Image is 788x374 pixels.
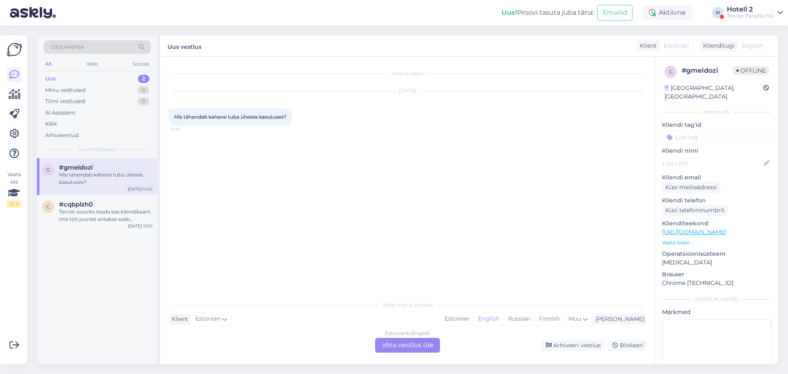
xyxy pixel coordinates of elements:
[46,167,50,173] span: g
[662,196,772,205] p: Kliendi telefon
[662,279,772,287] p: Chrome [TECHNICAL_ID]
[45,120,57,128] div: Kõik
[195,314,220,324] span: Estonian
[669,69,673,75] span: g
[682,66,733,76] div: # gmeldozi
[742,41,763,50] span: English
[662,239,772,246] p: Vaata edasi ...
[51,43,84,51] span: Otsi kliente
[128,186,153,192] div: [DATE] 14:10
[662,228,726,236] a: [URL][DOMAIN_NAME]
[440,313,474,325] div: Estonian
[59,171,153,186] div: Mis tähendab kahene tuba üheses kasutuses?
[502,8,594,18] div: Proovi tasuta juba täna:
[171,126,202,132] span: 14:10
[662,159,762,168] input: Lisa nimi
[168,87,647,94] div: [DATE]
[474,313,504,325] div: English
[592,315,644,324] div: [PERSON_NAME]
[167,40,202,51] label: Uus vestlus
[712,7,724,18] div: H
[597,5,632,21] button: Emailid
[662,182,720,193] div: Küsi meiliaadressi
[45,75,56,83] div: Uus
[662,296,772,303] div: [PERSON_NAME]
[375,338,440,353] div: Võta vestlus üle
[502,9,517,16] b: Uus!
[59,208,153,223] div: Tervist sooviks teada kas kliendikaarti mis töö juurest antakse saab kasutada piljardi või bowlin...
[662,131,772,143] input: Lisa tag
[168,301,647,309] div: Valige keel ja vastake
[137,97,149,106] div: 0
[637,41,657,50] div: Klient
[131,59,151,69] div: Socials
[662,270,772,279] p: Brauser
[727,6,774,13] div: Hotell 2
[45,109,76,117] div: AI Assistent
[59,201,93,208] span: #cqbplzh0
[664,41,689,50] span: Estonian
[45,86,86,94] div: Minu vestlused
[46,204,50,210] span: c
[534,313,564,325] div: Finnish
[662,205,728,216] div: Küsi telefoninumbrit
[662,108,772,116] div: Kliendi info
[138,75,149,83] div: 2
[733,66,769,75] span: Offline
[45,131,79,140] div: Arhiveeritud
[45,97,85,106] div: Tiimi vestlused
[662,173,772,182] p: Kliendi email
[607,340,647,351] div: Blokeeri
[504,313,534,325] div: Russian
[541,340,604,351] div: Arhiveeri vestlus
[7,200,21,208] div: 0 / 3
[642,5,692,20] div: Aktiivne
[727,6,783,19] a: Hotell 2Tervise Paradiis OÜ
[78,146,117,153] span: Uued vestlused
[568,315,581,322] span: Muu
[85,59,99,69] div: Web
[662,258,772,267] p: [MEDICAL_DATA]
[662,308,772,317] p: Märkmed
[727,13,774,19] div: Tervise Paradiis OÜ
[137,86,149,94] div: 0
[662,121,772,129] p: Kliendi tag'id
[662,147,772,155] p: Kliendi nimi
[662,250,772,258] p: Operatsioonisüsteem
[168,70,647,77] div: Vestlus algas
[385,330,430,337] div: Estonian to English
[174,114,286,120] span: Mis tähendab kahene tuba üheses kasutuses?
[128,223,153,229] div: [DATE] 12:01
[662,219,772,228] p: Klienditeekond
[59,164,93,171] span: #gmeldozi
[7,42,22,57] img: Askly Logo
[700,41,735,50] div: Klienditugi
[7,171,21,208] div: Vaata siia
[168,315,188,324] div: Klient
[44,59,53,69] div: All
[664,84,763,101] div: [GEOGRAPHIC_DATA], [GEOGRAPHIC_DATA]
